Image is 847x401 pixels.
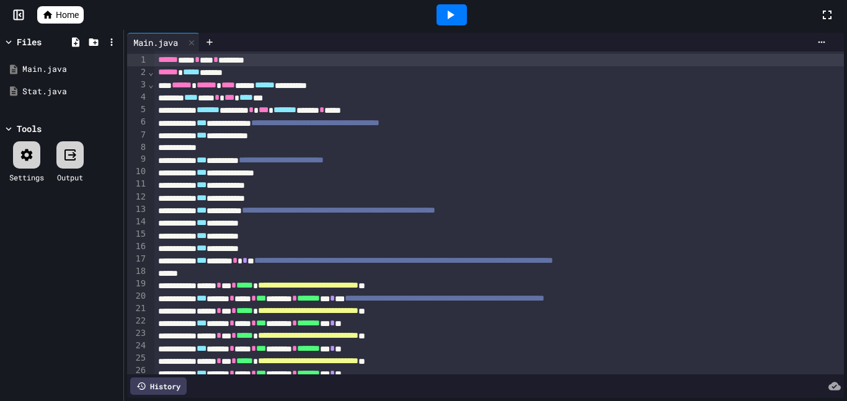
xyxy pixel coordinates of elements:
[127,54,148,66] div: 1
[127,240,148,253] div: 16
[127,191,148,203] div: 12
[127,129,148,141] div: 7
[127,33,200,51] div: Main.java
[22,63,119,76] div: Main.java
[127,278,148,290] div: 19
[795,351,835,389] iframe: chat widget
[127,153,148,165] div: 9
[37,6,84,24] a: Home
[127,352,148,364] div: 25
[127,36,184,49] div: Main.java
[127,91,148,104] div: 4
[127,253,148,265] div: 17
[127,340,148,352] div: 24
[127,265,148,278] div: 18
[127,228,148,240] div: 15
[127,327,148,340] div: 23
[127,141,148,154] div: 8
[22,86,119,98] div: Stat.java
[127,216,148,228] div: 14
[127,203,148,216] div: 13
[17,122,42,135] div: Tools
[127,66,148,79] div: 2
[127,165,148,178] div: 10
[9,172,44,183] div: Settings
[148,79,154,89] span: Fold line
[127,302,148,315] div: 21
[127,79,148,91] div: 3
[127,315,148,327] div: 22
[127,364,148,377] div: 26
[744,297,835,350] iframe: chat widget
[17,35,42,48] div: Files
[127,290,148,302] div: 20
[127,116,148,128] div: 6
[57,172,83,183] div: Output
[130,377,187,395] div: History
[127,104,148,116] div: 5
[148,67,154,77] span: Fold line
[127,178,148,190] div: 11
[56,9,79,21] span: Home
